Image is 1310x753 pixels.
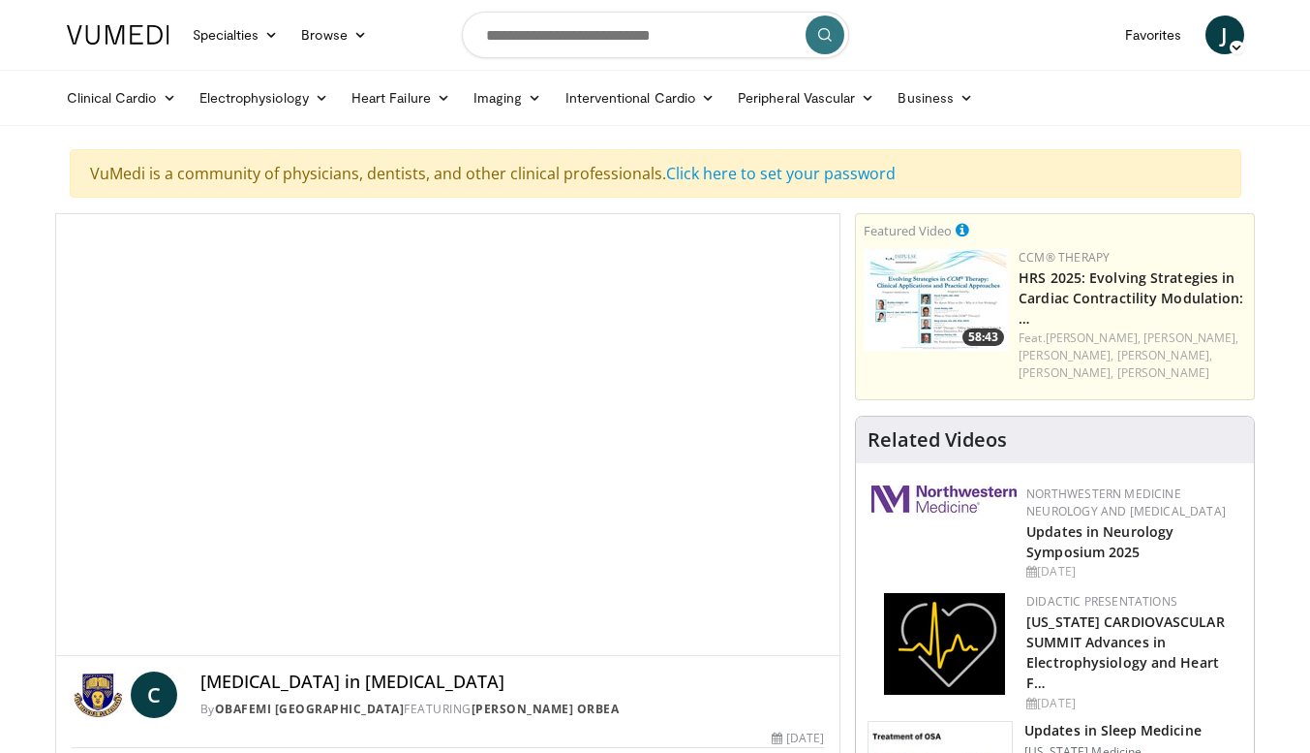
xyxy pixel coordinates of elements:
[1019,347,1113,363] a: [PERSON_NAME],
[1026,563,1238,580] div: [DATE]
[1026,593,1238,611] div: Didactic Presentations
[340,78,462,117] a: Heart Failure
[289,16,379,54] a: Browse
[200,672,825,693] h4: [MEDICAL_DATA] in [MEDICAL_DATA]
[1143,329,1238,346] a: [PERSON_NAME],
[1117,364,1209,381] a: [PERSON_NAME]
[554,78,727,117] a: Interventional Cardio
[200,701,825,718] div: By FEATURING
[1024,721,1202,740] h3: Updates in Sleep Medicine
[871,486,1017,513] img: 2a462fb6-9365-492a-ac79-3166a6f924d8.png.150x105_q85_autocrop_double_scale_upscale_version-0.2.jpg
[772,730,824,747] div: [DATE]
[56,214,840,656] video-js: Video Player
[868,428,1007,452] h4: Related Videos
[1019,364,1113,381] a: [PERSON_NAME],
[1019,268,1243,328] a: HRS 2025: Evolving Strategies in Cardiac Contractility Modulation: …
[962,329,1004,346] span: 58:43
[1019,329,1246,382] div: Feat.
[884,593,1005,695] img: 1860aa7a-ba06-47e3-81a4-3dc728c2b4cf.png.150x105_q85_autocrop_double_scale_upscale_version-0.2.png
[215,701,405,717] a: Obafemi [GEOGRAPHIC_DATA]
[1026,695,1238,712] div: [DATE]
[472,701,620,717] a: [PERSON_NAME] Orbea
[726,78,886,117] a: Peripheral Vascular
[1046,329,1141,346] a: [PERSON_NAME],
[864,249,1009,351] a: 58:43
[1026,486,1226,519] a: Northwestern Medicine Neurology and [MEDICAL_DATA]
[462,78,554,117] a: Imaging
[67,25,169,45] img: VuMedi Logo
[1113,16,1194,54] a: Favorites
[886,78,985,117] a: Business
[1026,522,1173,561] a: Updates in Neurology Symposium 2025
[188,78,340,117] a: Electrophysiology
[1205,16,1244,54] a: J
[666,163,896,184] a: Click here to set your password
[864,249,1009,351] img: 3f694bbe-f46e-4e2a-ab7b-fff0935bbb6c.150x105_q85_crop-smart_upscale.jpg
[70,149,1241,198] div: VuMedi is a community of physicians, dentists, and other clinical professionals.
[131,672,177,718] a: C
[1019,249,1110,266] a: CCM® Therapy
[1117,347,1212,363] a: [PERSON_NAME],
[55,78,188,117] a: Clinical Cardio
[1026,612,1225,692] a: [US_STATE] CARDIOVASCULAR SUMMIT Advances in Electrophysiology and Heart F…
[864,222,952,239] small: Featured Video
[181,16,290,54] a: Specialties
[72,672,123,718] img: Obafemi Awolowo University
[462,12,849,58] input: Search topics, interventions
